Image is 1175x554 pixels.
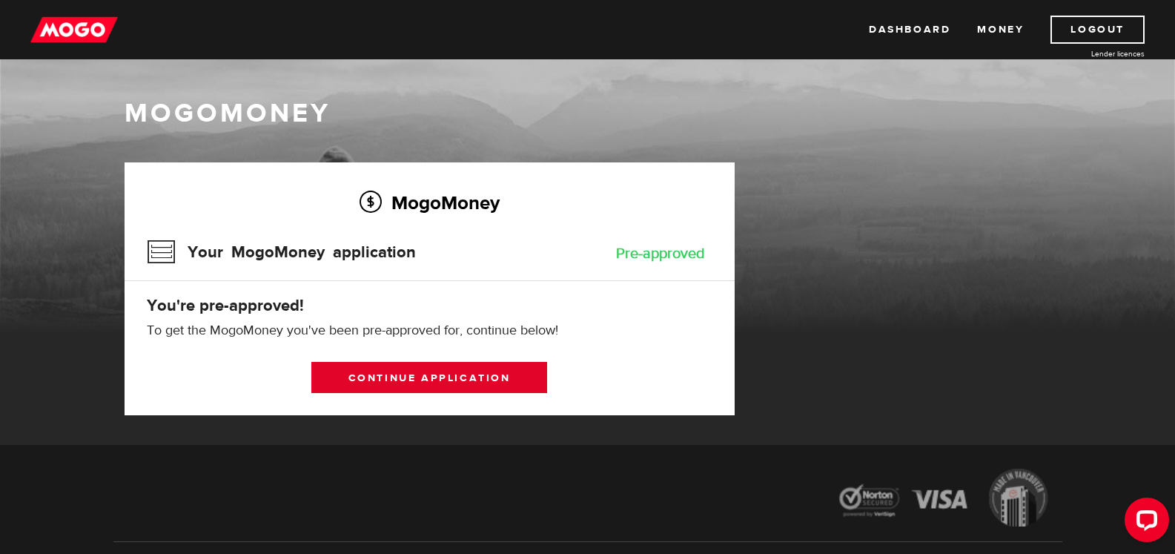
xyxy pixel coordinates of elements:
[147,233,416,271] h3: Your MogoMoney application
[1033,48,1145,59] a: Lender licences
[977,16,1024,44] a: Money
[311,362,547,393] a: Continue application
[30,16,118,44] img: mogo_logo-11ee424be714fa7cbb0f0f49df9e16ec.png
[147,322,712,340] p: To get the MogoMoney you've been pre-approved for, continue below!
[147,187,712,218] h2: MogoMoney
[825,458,1062,541] img: legal-icons-92a2ffecb4d32d839781d1b4e4802d7b.png
[125,98,1051,129] h1: MogoMoney
[869,16,950,44] a: Dashboard
[1050,16,1145,44] a: Logout
[147,295,712,316] h4: You're pre-approved!
[616,246,705,261] div: Pre-approved
[1113,492,1175,554] iframe: LiveChat chat widget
